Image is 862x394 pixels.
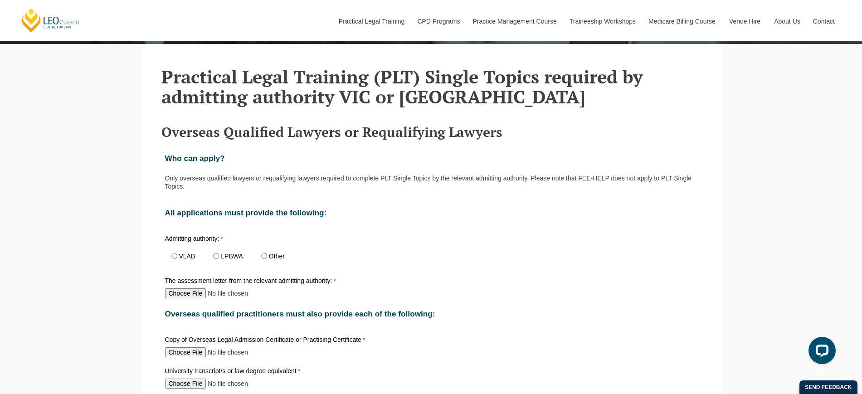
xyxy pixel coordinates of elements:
[563,2,642,41] a: Traineeship Workshops
[165,288,285,298] input: The assessment letter from the relevant admitting authority:
[165,277,338,286] label: The assessment letter from the relevant admitting authority:
[801,333,839,371] iframe: LiveChat chat widget
[165,235,301,244] label: Admitting authority:
[722,2,767,41] a: Venue Hire
[165,310,697,318] h2: Overseas qualified practitioners must also provide each of the following:
[161,67,701,107] h2: Practical Legal Training (PLT) Single Topics required by admitting authority VIC or [GEOGRAPHIC_D...
[806,2,842,41] a: Contact
[20,7,81,33] a: [PERSON_NAME] Centre for Law
[221,253,243,259] label: LPBWA
[767,2,806,41] a: About Us
[165,336,368,345] label: Copy of Overseas Legal Admission Certificate or Practising Certificate
[165,347,285,357] input: Copy of Overseas Legal Admission Certificate or Practising Certificate
[466,2,563,41] a: Practice Management Course
[642,2,722,41] a: Medicare Billing Course
[165,368,303,376] label: University transcript/s or law degree equivalent
[269,253,285,259] label: Other
[179,253,195,259] label: VLAB
[410,2,466,41] a: CPD Programs
[161,125,701,140] h3: Overseas Qualified Lawyers or Requalifying Lawyers
[165,209,697,217] h2: All applications must provide the following:
[165,379,285,389] input: University transcript/s or law degree equivalent
[165,154,697,163] h2: Who can apply?
[165,174,697,190] p: Only overseas qualified lawyers or requalifying lawyers required to complete PLT Single Topics by...
[332,2,411,41] a: Practical Legal Training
